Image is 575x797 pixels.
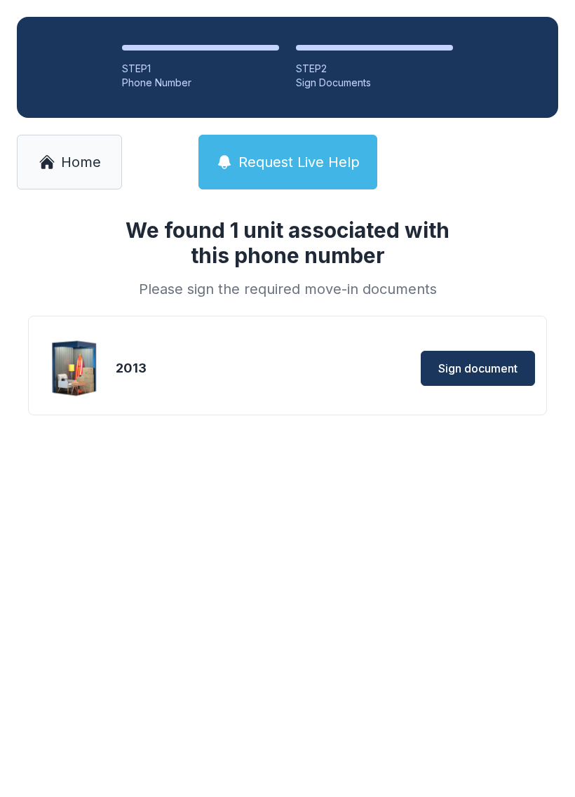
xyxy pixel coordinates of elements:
div: Please sign the required move-in documents [108,279,467,299]
span: Sign document [438,360,517,377]
div: 2013 [116,359,284,378]
h1: We found 1 unit associated with this phone number [108,217,467,268]
span: Request Live Help [238,152,360,172]
div: STEP 1 [122,62,279,76]
div: Phone Number [122,76,279,90]
div: STEP 2 [296,62,453,76]
div: Sign Documents [296,76,453,90]
span: Home [61,152,101,172]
